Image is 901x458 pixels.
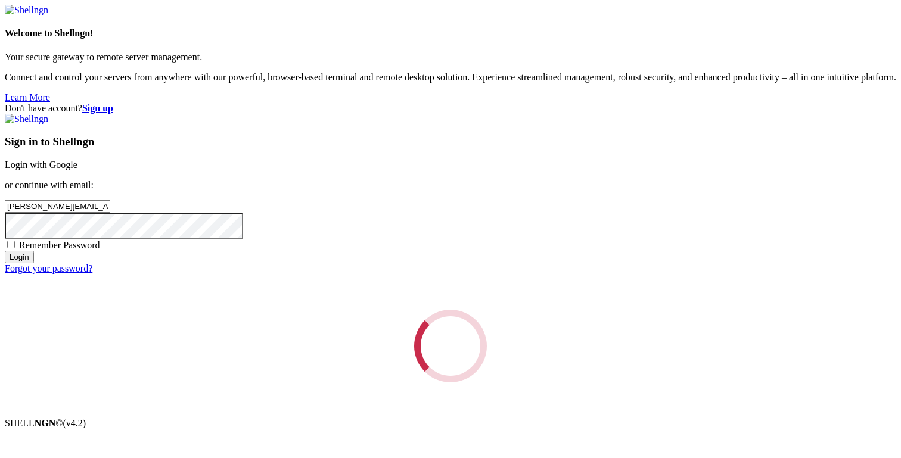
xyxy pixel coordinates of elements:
span: 4.2.0 [63,418,86,428]
a: Learn More [5,92,50,102]
h3: Sign in to Shellngn [5,135,896,148]
span: Remember Password [19,240,100,250]
input: Email address [5,200,110,213]
a: Login with Google [5,160,77,170]
div: Don't have account? [5,103,896,114]
p: Connect and control your servers from anywhere with our powerful, browser-based terminal and remo... [5,72,896,83]
h4: Welcome to Shellngn! [5,28,896,39]
p: Your secure gateway to remote server management. [5,52,896,63]
div: Loading... [414,310,487,382]
b: NGN [35,418,56,428]
a: Forgot your password? [5,263,92,273]
input: Login [5,251,34,263]
span: SHELL © [5,418,86,428]
img: Shellngn [5,114,48,124]
p: or continue with email: [5,180,896,191]
a: Sign up [82,103,113,113]
input: Remember Password [7,241,15,248]
img: Shellngn [5,5,48,15]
